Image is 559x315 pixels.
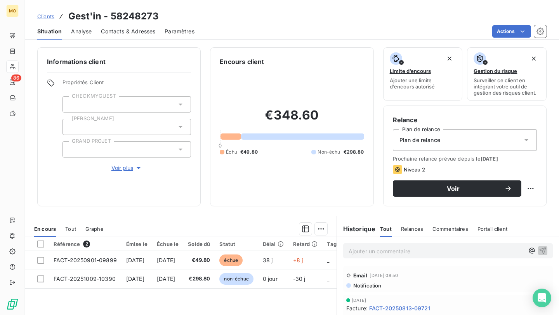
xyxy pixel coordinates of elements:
[240,149,258,156] span: €49.80
[157,241,179,247] div: Échue le
[352,282,382,289] span: Notification
[293,257,303,263] span: +8 j
[71,28,92,35] span: Analyse
[369,304,431,312] span: FACT-20250813-09721
[188,241,210,247] div: Solde dû
[126,241,148,247] div: Émise le
[370,273,398,278] span: [DATE] 08:50
[54,275,116,282] span: FACT-20251009-10390
[220,57,264,66] h6: Encours client
[85,226,104,232] span: Graphe
[401,226,423,232] span: Relances
[47,57,191,66] h6: Informations client
[83,241,90,247] span: 2
[353,272,368,279] span: Email
[219,273,253,285] span: non-échue
[126,257,144,263] span: [DATE]
[474,77,540,96] span: Surveiller ce client en intégrant votre outil de gestion des risques client.
[54,241,117,247] div: Référence
[318,149,340,156] span: Non-échu
[188,256,210,264] span: €49.80
[188,275,210,283] span: €298.80
[327,257,329,263] span: _
[481,156,498,162] span: [DATE]
[346,304,368,312] span: Facture :
[219,241,253,247] div: Statut
[327,275,329,282] span: _
[327,241,368,247] div: Tag Relance
[111,164,142,172] span: Voir plus
[383,47,463,101] button: Limite d’encoursAjouter une limite d’encours autorisé
[263,257,273,263] span: 38 j
[54,257,117,263] span: FACT-20250901-09899
[157,257,175,263] span: [DATE]
[263,275,278,282] span: 0 jour
[344,149,364,156] span: €298.80
[432,226,468,232] span: Commentaires
[467,47,547,101] button: Gestion du risqueSurveiller ce client en intégrant votre outil de gestion des risques client.
[393,115,537,125] h6: Relance
[533,289,551,307] div: Open Intercom Messenger
[6,298,19,310] img: Logo LeanPay
[337,224,376,234] h6: Historique
[492,25,531,38] button: Actions
[399,136,440,144] span: Plan de relance
[157,275,175,282] span: [DATE]
[390,77,456,90] span: Ajouter une limite d’encours autorisé
[474,68,517,74] span: Gestion du risque
[165,28,194,35] span: Paramètres
[37,28,62,35] span: Situation
[293,275,306,282] span: -30 j
[393,156,537,162] span: Prochaine relance prévue depuis le
[226,149,237,156] span: Échu
[69,123,75,130] input: Ajouter une valeur
[219,142,222,149] span: 0
[393,180,521,197] button: Voir
[11,74,21,81] span: 86
[68,9,159,23] h3: Gest'in - 58248273
[101,28,155,35] span: Contacts & Adresses
[69,101,75,108] input: Ajouter une valeur
[37,12,54,20] a: Clients
[220,107,364,131] h2: €348.60
[404,166,425,173] span: Niveau 2
[126,275,144,282] span: [DATE]
[62,79,191,90] span: Propriétés Client
[6,5,19,17] div: MO
[37,13,54,19] span: Clients
[352,298,366,303] span: [DATE]
[65,226,76,232] span: Tout
[293,241,318,247] div: Retard
[263,241,284,247] div: Délai
[390,68,431,74] span: Limite d’encours
[219,254,243,266] span: échue
[477,226,507,232] span: Portail client
[69,146,75,153] input: Ajouter une valeur
[34,226,56,232] span: En cours
[380,226,392,232] span: Tout
[62,164,191,172] button: Voir plus
[402,185,504,192] span: Voir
